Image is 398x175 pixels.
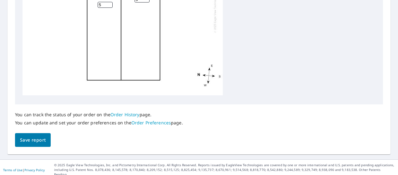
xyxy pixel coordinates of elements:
[131,120,171,126] a: Order Preferences
[110,112,140,117] a: Order History
[15,112,183,117] p: You can track the status of your order on the page.
[24,168,45,172] a: Privacy Policy
[15,120,183,126] p: You can update and set your order preferences on the page.
[20,136,46,144] span: Save report
[15,133,51,147] button: Save report
[3,168,45,172] p: |
[3,168,23,172] a: Terms of Use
